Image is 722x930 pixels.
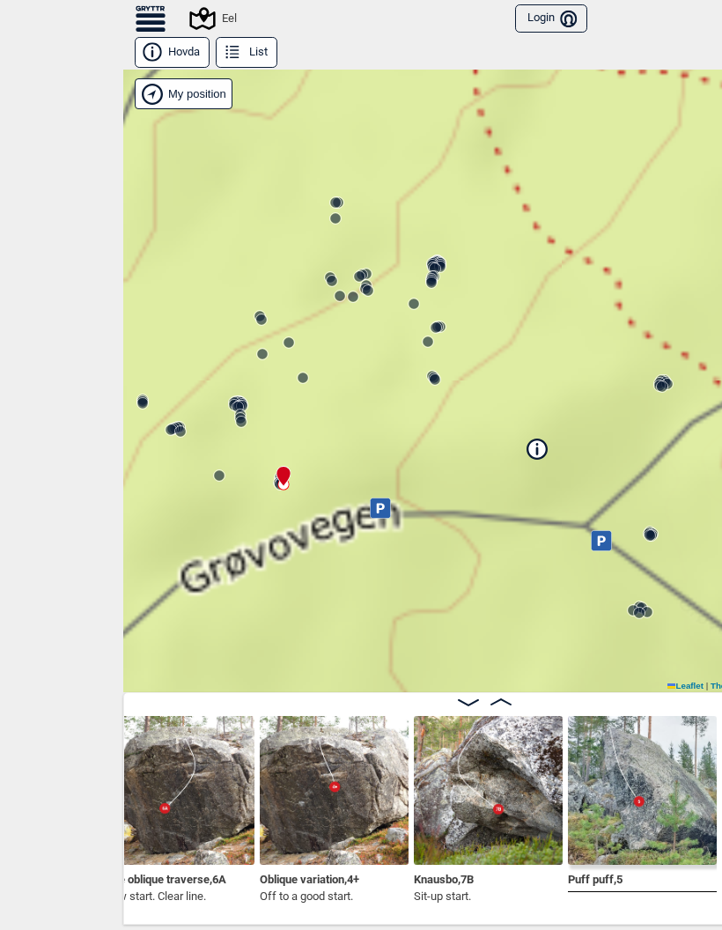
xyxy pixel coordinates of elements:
font: 4+ [347,873,359,886]
div: Show my position [135,78,232,109]
img: Scratch variation 211124 [260,716,409,865]
font: , [344,873,347,886]
font: Login [527,11,555,24]
font: 7B [460,873,474,886]
img: Knausbo 211123 [414,716,563,865]
font: The oblique traverse [106,873,210,886]
font: Eel [222,11,237,25]
font: Oblique variation [260,873,344,886]
font: My position [168,87,226,100]
font: | [706,681,709,690]
font: Low start. Clear line. [106,889,206,903]
img: Puff Puff [568,716,717,865]
font: , [210,873,212,886]
font: , [458,873,460,886]
font: 6A [212,873,226,886]
button: List [216,37,277,68]
button: Hovda [135,37,210,68]
img: The Laughter Traverse 211124 [106,716,254,865]
font: Puff puff [568,873,614,886]
a: Leaflet [667,681,704,690]
font: Knausbo [414,873,458,886]
font: , [614,873,616,886]
button: Login [515,4,587,33]
font: 5 [616,873,623,886]
font: Hovda [168,45,200,58]
font: List [249,45,268,58]
font: Off to a good start. [260,889,353,903]
font: Sit-up start. [414,889,471,903]
font: Leaflet [676,681,704,690]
